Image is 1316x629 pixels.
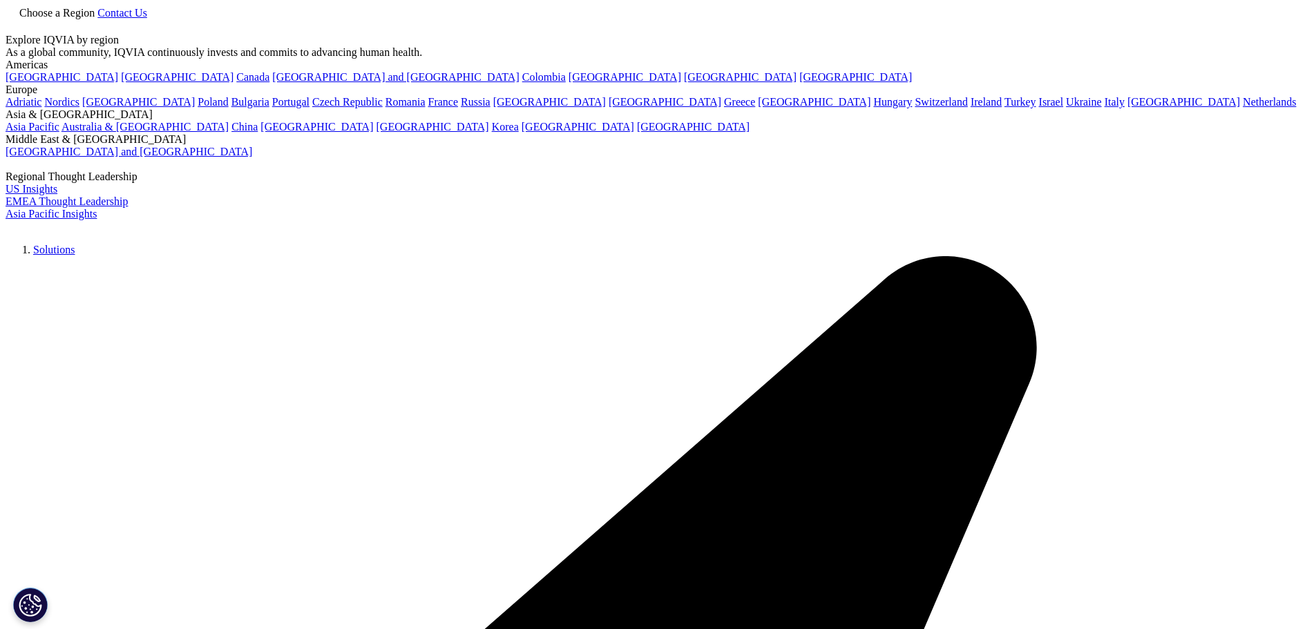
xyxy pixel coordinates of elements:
a: Ukraine [1066,96,1102,108]
a: [GEOGRAPHIC_DATA] [522,121,634,133]
a: Korea [492,121,519,133]
div: Europe [6,84,1310,96]
a: [GEOGRAPHIC_DATA] [6,71,118,83]
span: Choose a Region [19,7,95,19]
a: [GEOGRAPHIC_DATA] and [GEOGRAPHIC_DATA] [272,71,519,83]
a: [GEOGRAPHIC_DATA] [121,71,233,83]
a: Colombia [522,71,566,83]
a: Solutions [33,244,75,255]
a: Russia [461,96,490,108]
a: Australia & [GEOGRAPHIC_DATA] [61,121,229,133]
a: [GEOGRAPHIC_DATA] [684,71,797,83]
a: [GEOGRAPHIC_DATA] [260,121,373,133]
div: Regional Thought Leadership [6,171,1310,183]
a: [GEOGRAPHIC_DATA] [1127,96,1240,108]
a: [GEOGRAPHIC_DATA] [637,121,750,133]
a: Netherlands [1243,96,1296,108]
a: Czech Republic [312,96,383,108]
a: [GEOGRAPHIC_DATA] [758,96,870,108]
a: [GEOGRAPHIC_DATA] [609,96,721,108]
a: Israel [1039,96,1064,108]
a: Adriatic [6,96,41,108]
a: Portugal [272,96,309,108]
a: [GEOGRAPHIC_DATA] and [GEOGRAPHIC_DATA] [6,146,252,157]
a: [GEOGRAPHIC_DATA] [82,96,195,108]
div: Americas [6,59,1310,71]
div: As a global community, IQVIA continuously invests and commits to advancing human health. [6,46,1310,59]
a: [GEOGRAPHIC_DATA] [799,71,912,83]
a: [GEOGRAPHIC_DATA] [493,96,606,108]
a: Hungary [873,96,912,108]
a: Ireland [971,96,1002,108]
a: Bulgaria [231,96,269,108]
a: China [231,121,258,133]
a: Poland [198,96,228,108]
a: Romania [385,96,426,108]
div: Asia & [GEOGRAPHIC_DATA] [6,108,1310,121]
a: [GEOGRAPHIC_DATA] [569,71,681,83]
a: Canada [236,71,269,83]
a: Italy [1105,96,1125,108]
a: Asia Pacific Insights [6,208,97,220]
div: Explore IQVIA by region [6,34,1310,46]
a: France [428,96,459,108]
a: US Insights [6,183,57,195]
div: Middle East & [GEOGRAPHIC_DATA] [6,133,1310,146]
a: Nordics [44,96,79,108]
a: Asia Pacific [6,121,59,133]
a: Turkey [1004,96,1036,108]
a: Contact Us [97,7,147,19]
button: Cookies Settings [13,588,48,622]
a: Greece [724,96,755,108]
a: Switzerland [915,96,967,108]
a: EMEA Thought Leadership [6,195,128,207]
a: [GEOGRAPHIC_DATA] [376,121,489,133]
